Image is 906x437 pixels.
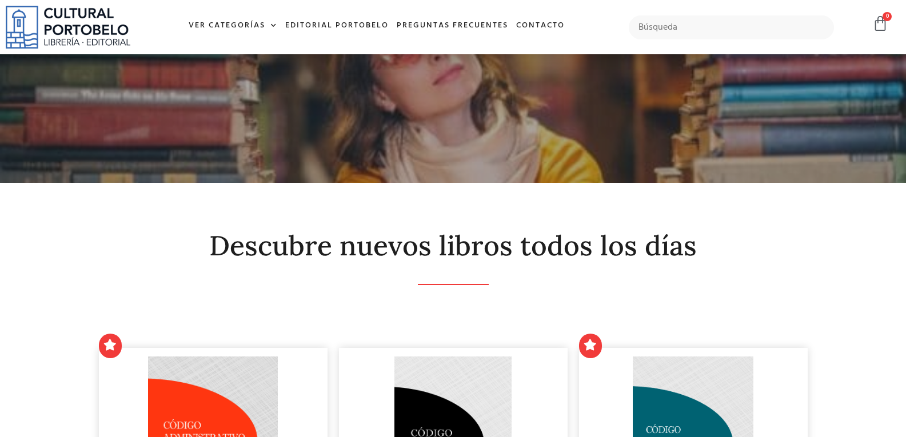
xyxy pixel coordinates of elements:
[872,15,888,32] a: 0
[99,231,808,261] h2: Descubre nuevos libros todos los días
[883,12,892,21] span: 0
[512,14,569,38] a: Contacto
[629,15,834,39] input: Búsqueda
[185,14,281,38] a: Ver Categorías
[393,14,512,38] a: Preguntas frecuentes
[281,14,393,38] a: Editorial Portobelo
